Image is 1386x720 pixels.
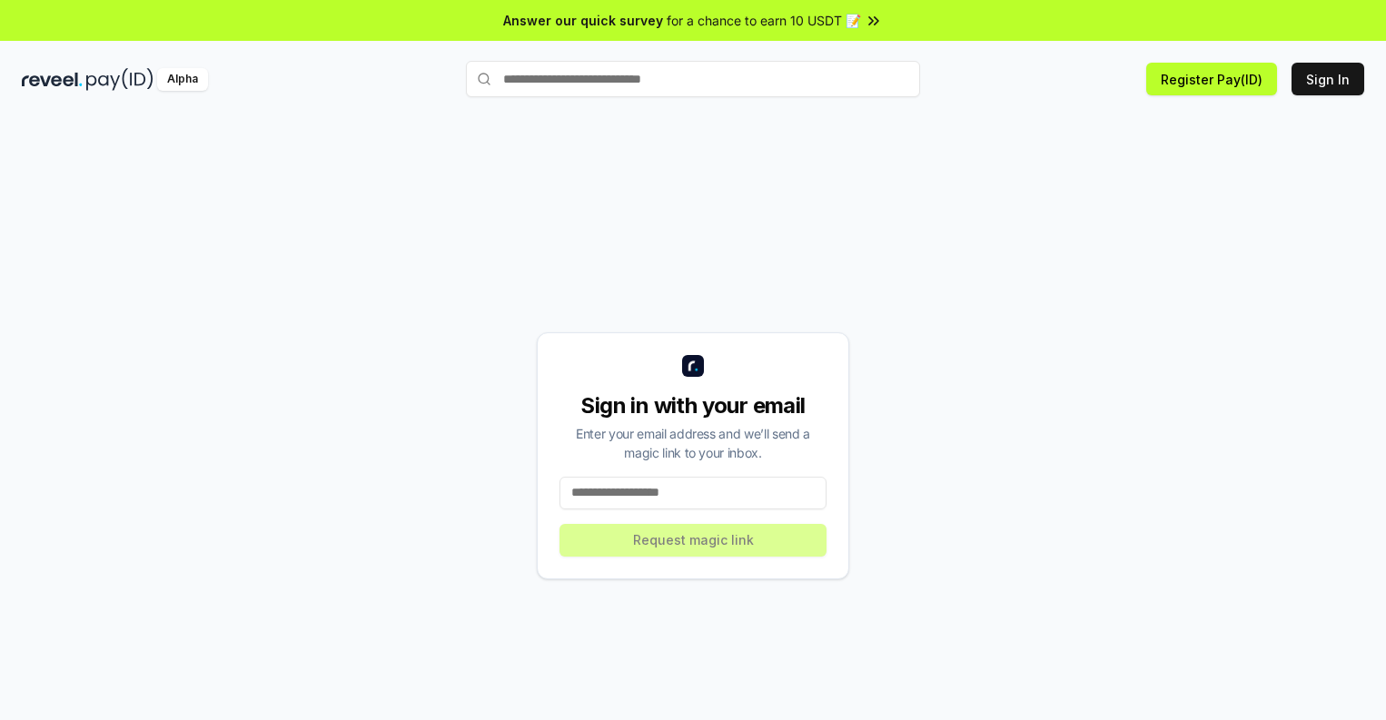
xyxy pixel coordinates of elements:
img: logo_small [682,355,704,377]
div: Enter your email address and we’ll send a magic link to your inbox. [559,424,827,462]
button: Register Pay(ID) [1146,63,1277,95]
div: Alpha [157,68,208,91]
div: Sign in with your email [559,391,827,420]
button: Sign In [1292,63,1364,95]
span: Answer our quick survey [503,11,663,30]
span: for a chance to earn 10 USDT 📝 [667,11,861,30]
img: reveel_dark [22,68,83,91]
img: pay_id [86,68,153,91]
